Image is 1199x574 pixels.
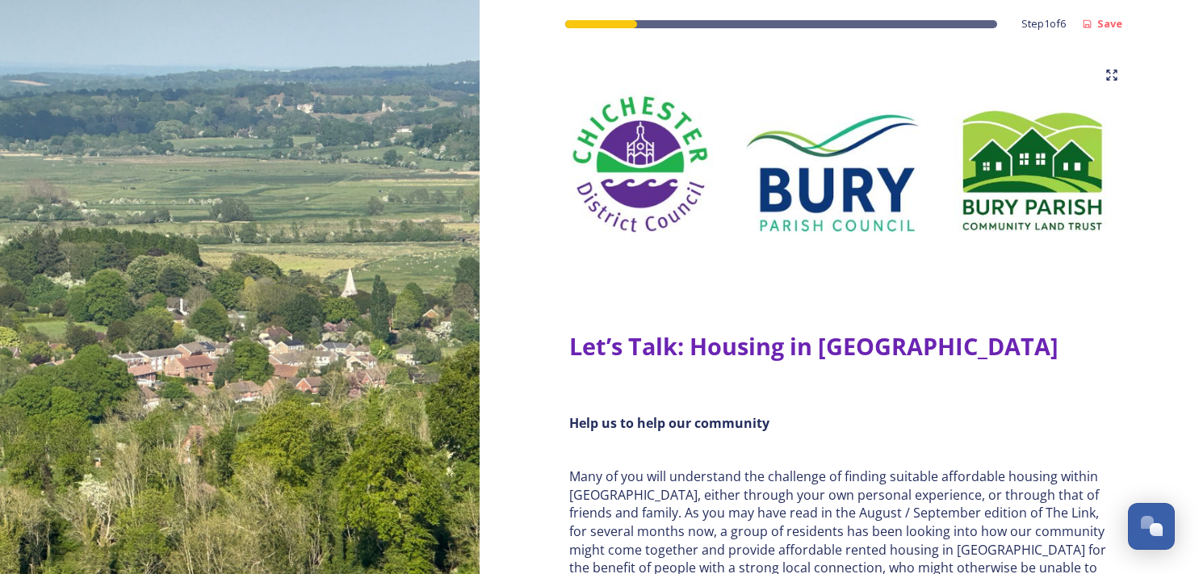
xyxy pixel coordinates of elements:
[1097,16,1122,31] strong: Save
[1021,16,1066,31] span: Step 1 of 6
[1128,503,1175,550] button: Open Chat
[569,414,769,432] strong: Help us to help our community
[569,330,1059,362] strong: Let’s Talk: Housing in [GEOGRAPHIC_DATA]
